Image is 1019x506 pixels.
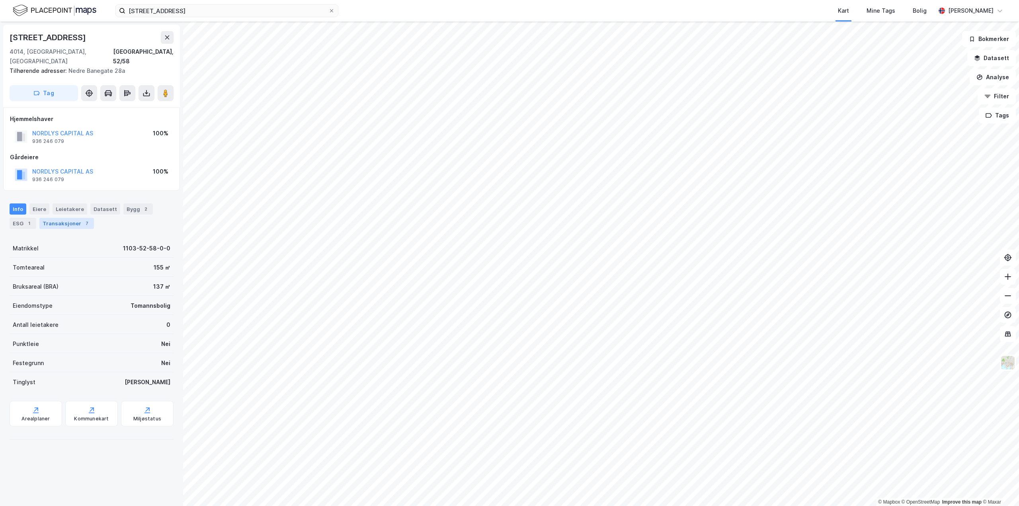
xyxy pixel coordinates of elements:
[39,218,94,229] div: Transaksjoner
[13,4,96,18] img: logo.f888ab2527a4732fd821a326f86c7f29.svg
[10,203,26,215] div: Info
[10,85,78,101] button: Tag
[125,5,328,17] input: Søk på adresse, matrikkel, gårdeiere, leietakere eller personer
[153,167,168,176] div: 100%
[979,468,1019,506] iframe: Chat Widget
[142,205,150,213] div: 2
[32,176,64,183] div: 936 246 079
[83,219,91,227] div: 7
[13,282,59,291] div: Bruksareal (BRA)
[32,138,64,145] div: 936 246 079
[90,203,120,215] div: Datasett
[166,320,170,330] div: 0
[13,358,44,368] div: Festegrunn
[153,282,170,291] div: 137 ㎡
[133,416,161,422] div: Miljøstatus
[161,339,170,349] div: Nei
[13,377,35,387] div: Tinglyst
[967,50,1016,66] button: Datasett
[878,499,900,505] a: Mapbox
[1000,355,1015,370] img: Z
[13,320,59,330] div: Antall leietakere
[979,468,1019,506] div: Kontrollprogram for chat
[942,499,982,505] a: Improve this map
[838,6,849,16] div: Kart
[867,6,895,16] div: Mine Tags
[123,203,153,215] div: Bygg
[123,244,170,253] div: 1103-52-58-0-0
[53,203,87,215] div: Leietakere
[948,6,994,16] div: [PERSON_NAME]
[13,339,39,349] div: Punktleie
[970,69,1016,85] button: Analyse
[13,301,53,311] div: Eiendomstype
[154,263,170,272] div: 155 ㎡
[21,416,50,422] div: Arealplaner
[131,301,170,311] div: Tomannsbolig
[902,499,940,505] a: OpenStreetMap
[113,47,174,66] div: [GEOGRAPHIC_DATA], 52/58
[125,377,170,387] div: [PERSON_NAME]
[913,6,927,16] div: Bolig
[29,203,49,215] div: Eiere
[74,416,109,422] div: Kommunekart
[10,218,36,229] div: ESG
[10,152,173,162] div: Gårdeiere
[153,129,168,138] div: 100%
[962,31,1016,47] button: Bokmerker
[10,114,173,124] div: Hjemmelshaver
[979,107,1016,123] button: Tags
[161,358,170,368] div: Nei
[10,66,167,76] div: Nedre Banegate 28a
[13,263,45,272] div: Tomteareal
[10,67,68,74] span: Tilhørende adresser:
[13,244,39,253] div: Matrikkel
[25,219,33,227] div: 1
[10,31,88,44] div: [STREET_ADDRESS]
[978,88,1016,104] button: Filter
[10,47,113,66] div: 4014, [GEOGRAPHIC_DATA], [GEOGRAPHIC_DATA]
